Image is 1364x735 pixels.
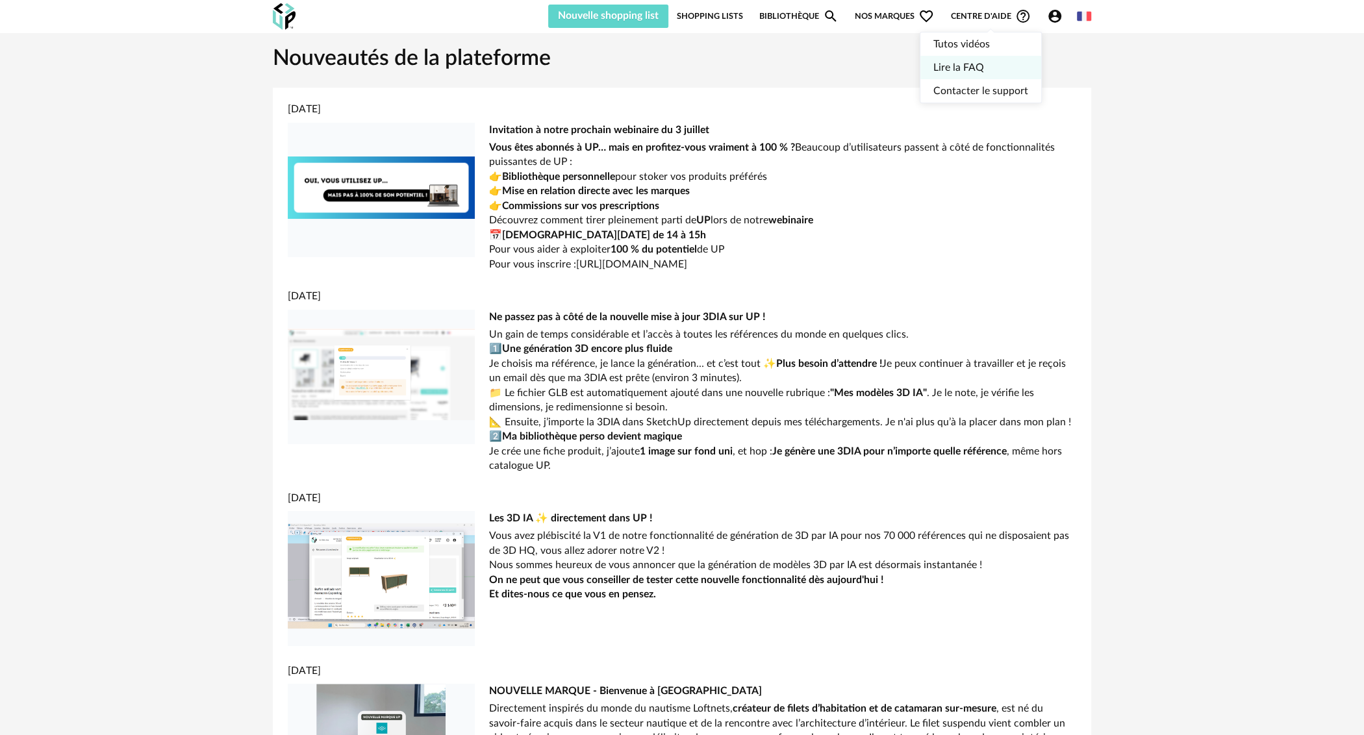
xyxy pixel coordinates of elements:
div: Ne passez pas à côté de la nouvelle mise à jour 3DIA sur UP ! [489,310,1077,325]
p: Vous avez plébiscité la V1 de notre fonctionnalité de génération de 3D par IA pour nos 70 000 réf... [489,529,1077,558]
a: Contacter le support [933,79,1028,103]
strong: Mise en relation directe avec les marques [502,186,690,196]
p: Beaucoup d’utilisateurs passent à côté de fonctionnalités puissantes de UP : [489,140,1077,169]
div: [DATE] [288,491,1077,506]
a: Shopping Lists [676,5,742,28]
p: Pour vous aider à exploiter de UP [489,242,1077,257]
p: 📁 Le fichier GLB est automatiquement ajouté dans une nouvelle rubrique : . Je le note, je vérifie... [489,386,1077,415]
span: Heart Outline icon [918,8,934,24]
strong: Une génération 3D encore plus fluide [502,343,672,354]
p: Pour vous inscrire : [489,257,1077,272]
button: Nouvelle shopping list [548,5,668,28]
strong: [DEMOGRAPHIC_DATA][DATE] de 14 à 15h [502,230,706,240]
div: NOUVELLE MARQUE - Bienvenue à [GEOGRAPHIC_DATA] [489,684,1077,699]
strong: Vous êtes abonnés à UP… mais en profitez-vous vraiment à 100 % ? [489,142,795,153]
a: Tutos vidéos [933,32,1028,56]
a: [URL][DOMAIN_NAME] [576,259,687,269]
span: Account Circle icon [1047,8,1063,24]
div: [DATE] [288,664,1077,679]
div: Les 3D IA ✨ directement dans UP ! [489,511,1077,526]
strong: Bibliothèque personnelle [502,171,615,182]
p: 👉 [489,199,1077,214]
p: 👉 pour stoker vos produits préférés [489,169,1077,184]
strong: 100 % du potentiel [611,244,697,255]
strong: "Mes modèles 3D IA" [830,388,927,398]
span: Help Circle Outline icon [1015,8,1031,24]
p: 1️⃣ [489,342,1077,356]
span: Nos marques [855,5,934,28]
strong: créateur de filets d’habitation et de catamaran sur-mesure [733,703,996,714]
span: Centre d'aideHelp Circle Outline icon [951,8,1031,24]
p: Découvrez comment tirer pleinement parti de lors de notre [489,213,1077,228]
p: Un gain de temps considérable et l’accès à toutes les références du monde en quelques clics. [489,327,1077,342]
strong: webinaire [768,215,813,225]
div: [DATE] [288,102,1077,117]
strong: UP [696,215,711,225]
a: Lire la FAQ [933,56,1028,79]
h1: Nouveautés de la plateforme [273,45,1091,73]
strong: On ne peut que vous conseiller de tester cette nouvelle fonctionnalité dès aujourd'hui ! [489,575,883,585]
p: 📅 [489,228,1077,243]
p: Je crée une fiche produit, j’ajoute , et hop : , même hors catalogue UP. [489,444,1077,473]
strong: Commissions sur vos prescriptions [502,201,659,211]
p: 👉 [489,184,1077,199]
img: fr [1077,9,1091,23]
img: OXP [273,3,296,30]
span: Magnify icon [823,8,839,24]
p: Nous sommes heureux de vous annoncer que la génération de modèles 3D par IA est désormais instant... [489,558,1077,573]
p: 📐 Ensuite, j’importe la 3DIA dans SketchUp directement depuis mes téléchargements. Je n'ai plus q... [489,415,1077,430]
strong: Plus besoin d’attendre ! [776,358,882,369]
div: [DATE] [288,289,1077,304]
a: BibliothèqueMagnify icon [759,5,839,28]
p: 2️⃣ [489,429,1077,444]
span: Nouvelle shopping list [558,10,659,21]
p: Je choisis ma référence, je lance la génération… et c’est tout ✨ Je peux continuer à travailler e... [489,356,1077,386]
span: Account Circle icon [1047,8,1068,24]
strong: Je génère une 3DIA pour n’importe quelle référence [772,446,1007,456]
strong: 1 image sur fond uni [640,446,733,456]
strong: Ma bibliothèque perso devient magique [502,431,682,442]
div: Invitation à notre prochain webinaire du 3 juillet [489,123,1077,138]
strong: Et dites-nous ce que vous en pensez. [489,589,656,599]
